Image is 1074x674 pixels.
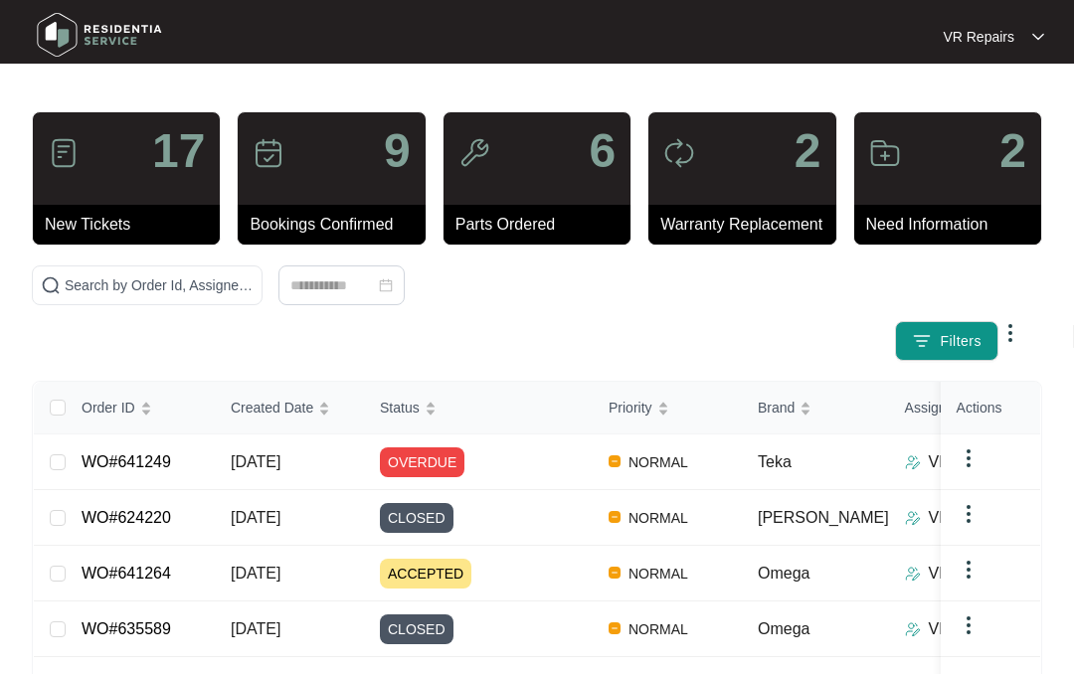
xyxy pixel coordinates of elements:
[957,446,981,470] img: dropdown arrow
[929,562,1010,586] p: VR Repairs
[231,509,280,526] span: [DATE]
[48,137,80,169] img: icon
[82,565,171,582] a: WO#641264
[152,127,205,175] p: 17
[609,455,621,467] img: Vercel Logo
[380,397,420,419] span: Status
[758,397,795,419] span: Brand
[758,620,809,637] span: Omega
[957,502,981,526] img: dropdown arrow
[66,382,215,434] th: Order ID
[45,213,220,237] p: New Tickets
[65,274,254,296] input: Search by Order Id, Assignee Name, Customer Name, Brand and Model
[929,506,1010,530] p: VR Repairs
[895,321,998,361] button: filter iconFilters
[253,137,284,169] img: icon
[943,27,1014,47] p: VR Repairs
[380,447,464,477] span: OVERDUE
[905,621,921,637] img: Assigner Icon
[621,506,696,530] span: NORMAL
[364,382,593,434] th: Status
[957,613,981,637] img: dropdown arrow
[621,562,696,586] span: NORMAL
[912,331,932,351] img: filter icon
[609,567,621,579] img: Vercel Logo
[999,127,1026,175] p: 2
[869,137,901,169] img: icon
[795,127,821,175] p: 2
[866,213,1041,237] p: Need Information
[589,127,616,175] p: 6
[663,137,695,169] img: icon
[742,382,889,434] th: Brand
[250,213,425,237] p: Bookings Confirmed
[621,450,696,474] span: NORMAL
[941,382,1040,434] th: Actions
[621,617,696,641] span: NORMAL
[231,565,280,582] span: [DATE]
[929,450,1010,474] p: VR Repairs
[458,137,490,169] img: icon
[82,397,135,419] span: Order ID
[384,127,411,175] p: 9
[940,331,982,352] span: Filters
[41,275,61,295] img: search-icon
[905,397,963,419] span: Assignee
[455,213,630,237] p: Parts Ordered
[231,397,313,419] span: Created Date
[609,511,621,523] img: Vercel Logo
[231,453,280,470] span: [DATE]
[998,321,1022,345] img: dropdown arrow
[380,614,453,644] span: CLOSED
[609,397,652,419] span: Priority
[609,622,621,634] img: Vercel Logo
[215,382,364,434] th: Created Date
[82,453,171,470] a: WO#641249
[758,453,792,470] span: Teka
[231,620,280,637] span: [DATE]
[82,509,171,526] a: WO#624220
[758,509,889,526] span: [PERSON_NAME]
[905,510,921,526] img: Assigner Icon
[929,617,1010,641] p: VR Repairs
[380,503,453,533] span: CLOSED
[82,620,171,637] a: WO#635589
[957,558,981,582] img: dropdown arrow
[380,559,471,589] span: ACCEPTED
[1032,32,1044,42] img: dropdown arrow
[30,5,169,65] img: residentia service logo
[593,382,742,434] th: Priority
[758,565,809,582] span: Omega
[905,454,921,470] img: Assigner Icon
[905,566,921,582] img: Assigner Icon
[660,213,835,237] p: Warranty Replacement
